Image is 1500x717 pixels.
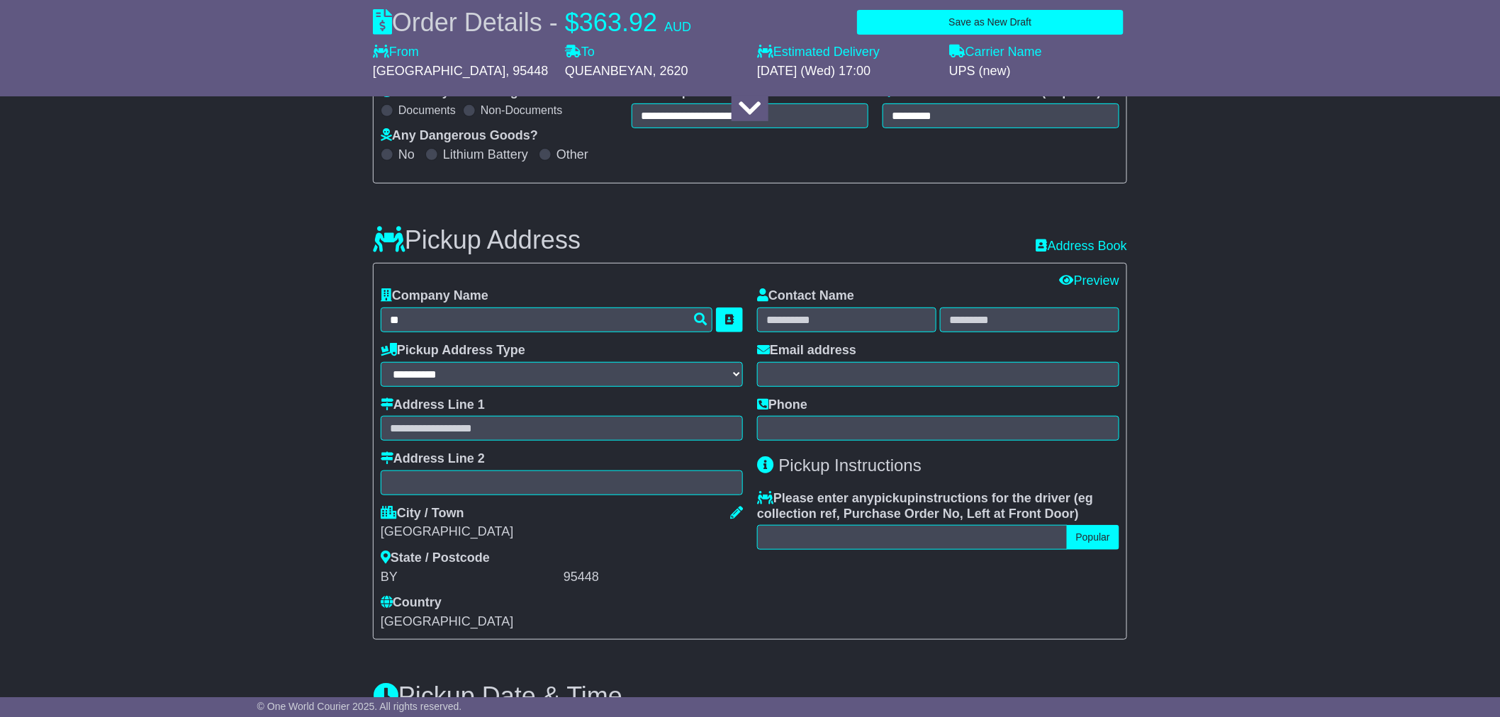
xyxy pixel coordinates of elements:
[779,456,922,475] span: Pickup Instructions
[373,64,505,78] span: [GEOGRAPHIC_DATA]
[556,147,588,163] label: Other
[373,226,581,254] h3: Pickup Address
[1036,239,1127,254] a: Address Book
[949,64,1127,79] div: UPS (new)
[505,64,548,78] span: , 95448
[565,8,579,37] span: $
[757,491,1093,521] span: eg collection ref, Purchase Order No, Left at Front Door
[381,614,513,628] span: [GEOGRAPHIC_DATA]
[373,682,1127,711] h3: Pickup Date & Time
[381,343,525,358] label: Pickup Address Type
[949,45,1042,60] label: Carrier Name
[579,8,657,37] span: 363.92
[1067,525,1119,550] button: Popular
[381,595,442,611] label: Country
[373,7,691,38] div: Order Details -
[257,701,462,712] span: © One World Courier 2025. All rights reserved.
[381,451,485,467] label: Address Line 2
[373,45,419,60] label: From
[857,10,1124,35] button: Save as New Draft
[757,491,1119,521] label: Please enter any instructions for the driver ( )
[565,45,595,60] label: To
[381,524,743,540] div: [GEOGRAPHIC_DATA]
[757,343,856,358] label: Email address
[757,397,807,413] label: Phone
[757,45,935,60] label: Estimated Delivery
[564,570,743,585] div: 95448
[443,147,528,163] label: Lithium Battery
[381,506,464,521] label: City / Town
[565,64,653,78] span: QUEANBEYAN
[757,288,854,304] label: Contact Name
[653,64,688,78] span: , 2620
[381,570,560,585] div: BY
[664,20,691,34] span: AUD
[757,64,935,79] div: [DATE] (Wed) 17:00
[874,491,915,505] span: pickup
[381,397,485,413] label: Address Line 1
[398,147,415,163] label: No
[381,551,490,566] label: State / Postcode
[381,288,488,304] label: Company Name
[381,128,538,144] label: Any Dangerous Goods?
[1060,273,1119,288] a: Preview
